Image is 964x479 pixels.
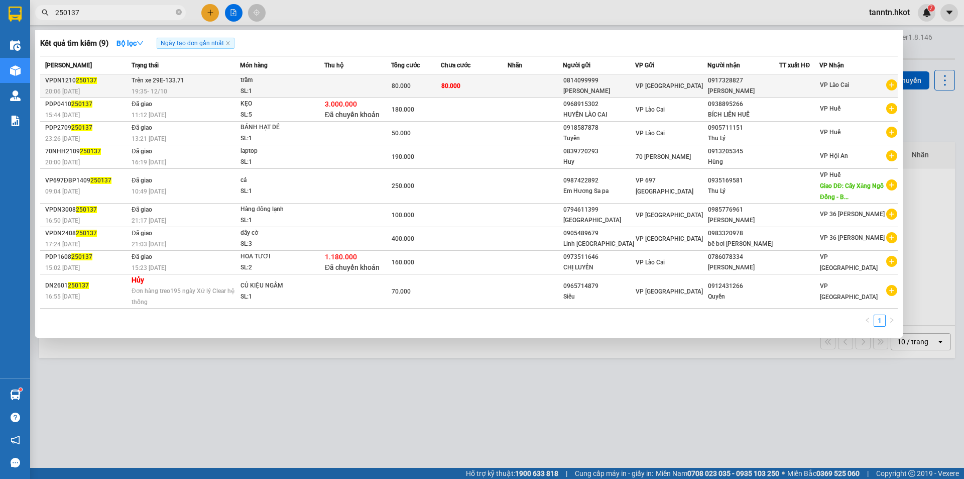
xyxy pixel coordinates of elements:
[137,40,144,47] span: down
[132,217,166,224] span: 21:17 [DATE]
[132,177,152,184] span: Đã giao
[708,205,779,215] div: 0985776961
[820,81,849,88] span: VP Lào Cai
[820,211,885,218] span: VP 36 [PERSON_NAME]
[392,259,414,266] span: 160.000
[157,38,234,49] span: Ngày tạo đơn gần nhất
[563,146,635,157] div: 0839720293
[240,280,316,292] div: CỦ KIỆU NGÂM
[819,62,844,69] span: VP Nhận
[708,133,779,144] div: Thu Lý
[779,62,810,69] span: TT xuất HĐ
[90,177,111,184] span: 250137
[708,262,779,273] div: [PERSON_NAME]
[240,86,316,97] div: SL: 1
[325,111,380,119] span: Đã chuyển khoản
[708,281,779,292] div: 0912431266
[708,215,779,226] div: [PERSON_NAME]
[563,133,635,144] div: Tuyển
[563,228,635,239] div: 0905489679
[240,239,316,250] div: SL: 3
[392,130,411,137] span: 50.000
[324,62,343,69] span: Thu hộ
[820,282,878,301] span: VP [GEOGRAPHIC_DATA]
[563,123,635,133] div: 0918587878
[886,150,897,161] span: plus-circle
[132,77,184,84] span: Trên xe 29E-133.71
[240,175,316,186] div: cá
[45,135,80,142] span: 23:26 [DATE]
[708,123,779,133] div: 0905711151
[132,112,166,119] span: 11:12 [DATE]
[708,175,779,186] div: 0935169581
[45,159,80,166] span: 20:00 [DATE]
[132,253,152,260] span: Đã giao
[71,101,92,108] span: 250137
[240,204,316,215] div: Hàng đông lạnh
[132,206,152,213] span: Đã giao
[708,75,779,86] div: 0917328827
[45,228,129,239] div: VPDN2408
[708,99,779,110] div: 0938895266
[10,65,21,76] img: warehouse-icon
[636,130,665,137] span: VP Lào Cai
[40,38,108,49] h3: Kết quả tìm kiếm ( 9 )
[325,263,380,271] span: Đã chuyển khoản
[886,103,897,114] span: plus-circle
[392,235,414,242] span: 400.000
[508,62,522,69] span: Nhãn
[11,435,20,445] span: notification
[132,135,166,142] span: 13:21 [DATE]
[45,293,80,300] span: 16:55 [DATE]
[45,241,80,248] span: 17:24 [DATE]
[391,62,420,69] span: Tổng cước
[563,110,635,120] div: HUYỀN LÀO CAI
[441,82,460,89] span: 80.000
[240,186,316,197] div: SL: 1
[10,390,21,400] img: warehouse-icon
[563,186,635,197] div: Em Hương Sa pa
[820,105,840,112] span: VP Huế
[132,230,152,237] span: Đã giao
[441,62,470,69] span: Chưa cước
[636,153,691,160] span: 70 [PERSON_NAME]
[240,292,316,303] div: SL: 1
[636,259,665,266] span: VP Lào Cai
[45,217,80,224] span: 16:50 [DATE]
[820,253,878,271] span: VP [GEOGRAPHIC_DATA]
[45,75,129,86] div: VPDN1210
[636,177,693,195] span: VP 697 [GEOGRAPHIC_DATA]
[132,276,144,284] strong: Hủy
[874,315,886,327] li: 1
[240,251,316,262] div: HOA TƯƠI
[886,179,897,190] span: plus-circle
[392,106,414,113] span: 180.000
[10,40,21,51] img: warehouse-icon
[636,288,703,295] span: VP [GEOGRAPHIC_DATA]
[708,86,779,97] div: [PERSON_NAME]
[708,186,779,197] div: Thu Lý
[45,123,129,133] div: PDP2709
[563,292,635,302] div: Siêu
[563,215,635,226] div: [GEOGRAPHIC_DATA]
[820,234,885,241] span: VP 36 [PERSON_NAME]
[45,88,80,95] span: 20:06 [DATE]
[886,315,898,327] li: Next Page
[708,110,779,120] div: BÍCH LIÊN HUẾ
[132,241,166,248] span: 21:03 [DATE]
[862,315,874,327] li: Previous Page
[240,262,316,273] div: SL: 2
[636,106,665,113] span: VP Lào Cai
[76,230,97,237] span: 250137
[176,8,182,18] span: close-circle
[708,292,779,302] div: Quyền
[240,146,316,157] div: laptop
[820,129,840,136] span: VP Huế
[45,188,80,195] span: 09:04 [DATE]
[563,157,635,167] div: Huy
[563,262,635,273] div: CHỊ LUYẾN
[132,62,159,69] span: Trạng thái
[240,62,268,69] span: Món hàng
[820,152,848,159] span: VP Hội An
[563,205,635,215] div: 0794611399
